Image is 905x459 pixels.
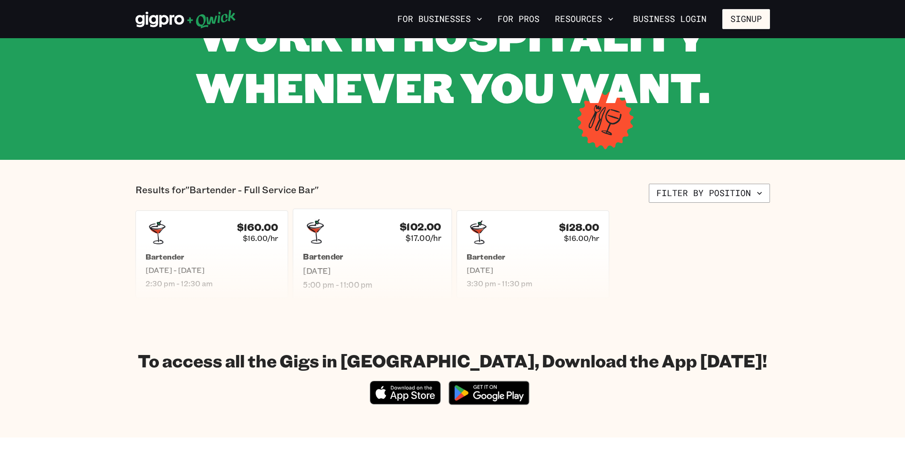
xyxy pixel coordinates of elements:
[370,396,441,407] a: Download on the App Store
[135,210,289,298] a: $160.00$16.00/hrBartender[DATE] - [DATE]2:30 pm - 12:30 am
[467,252,600,261] h5: Bartender
[138,350,767,371] h1: To access all the Gigs in [GEOGRAPHIC_DATA], Download the App [DATE]!
[303,252,441,262] h5: Bartender
[649,184,770,203] button: Filter by position
[406,233,441,243] span: $17.00/hr
[467,279,600,288] span: 3:30 pm - 11:30 pm
[135,184,319,203] p: Results for "Bartender - Full Service Bar"
[146,252,279,261] h5: Bartender
[551,11,617,27] button: Resources
[293,209,452,300] a: $102.00$17.00/hrBartender[DATE]5:00 pm - 11:00 pm
[564,233,599,243] span: $16.00/hr
[243,233,278,243] span: $16.00/hr
[559,221,599,233] h4: $128.00
[457,210,610,298] a: $128.00$16.00/hrBartender[DATE]3:30 pm - 11:30 pm
[494,11,543,27] a: For Pros
[400,220,441,233] h4: $102.00
[722,9,770,29] button: Signup
[303,266,441,276] span: [DATE]
[237,221,278,233] h4: $160.00
[146,265,279,275] span: [DATE] - [DATE]
[443,375,535,411] img: Get it on Google Play
[146,279,279,288] span: 2:30 pm - 12:30 am
[625,9,715,29] a: Business Login
[303,280,441,290] span: 5:00 pm - 11:00 pm
[394,11,486,27] button: For Businesses
[196,8,710,114] span: WORK IN HOSPITALITY WHENEVER YOU WANT.
[467,265,600,275] span: [DATE]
